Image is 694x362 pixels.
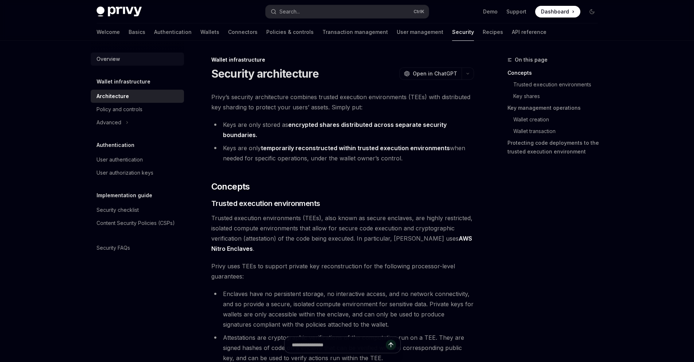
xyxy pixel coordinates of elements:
[97,191,152,200] h5: Implementation guide
[452,23,474,41] a: Security
[507,114,604,125] a: Wallet creation
[413,70,457,77] span: Open in ChatGPT
[91,153,184,166] a: User authentication
[397,23,443,41] a: User management
[211,143,474,163] li: Keys are only when needed for specific operations, under the wallet owner’s control.
[211,67,319,80] h1: Security architecture
[91,217,184,230] a: Content Security Policies (CSPs)
[507,90,604,102] a: Key shares
[97,118,121,127] div: Advanced
[211,198,320,209] span: Trusted execution environments
[200,23,219,41] a: Wallets
[97,92,129,101] div: Architecture
[97,141,134,149] h5: Authentication
[91,52,184,66] a: Overview
[91,103,184,116] a: Policy and controls
[483,8,498,15] a: Demo
[97,77,150,86] h5: Wallet infrastructure
[91,241,184,254] a: Security FAQs
[91,166,184,179] a: User authorization keys
[97,155,143,164] div: User authentication
[413,9,424,15] span: Ctrl K
[261,144,450,152] strong: temporarily reconstructed within trusted execution environments
[129,23,145,41] a: Basics
[97,23,120,41] a: Welcome
[507,67,604,79] a: Concepts
[97,168,153,177] div: User authorization keys
[535,6,580,17] a: Dashboard
[507,102,604,114] a: Key management operations
[506,8,526,15] a: Support
[97,244,130,252] div: Security FAQs
[211,120,474,140] li: Keys are only stored as
[211,92,474,112] span: Privy’s security architecture combines trusted execution environments (TEEs) with distributed key...
[512,23,546,41] a: API reference
[91,90,184,103] a: Architecture
[211,181,250,192] span: Concepts
[154,23,192,41] a: Authentication
[399,67,462,80] button: Open in ChatGPT
[292,337,386,353] input: Ask a question...
[586,6,598,17] button: Toggle dark mode
[266,23,314,41] a: Policies & controls
[211,213,474,254] span: Trusted execution environments (TEEs), also known as secure enclaves, are highly restricted, isol...
[266,5,429,18] button: Open search
[97,105,142,114] div: Policy and controls
[507,79,604,90] a: Trusted execution environments
[91,203,184,217] a: Security checklist
[279,7,300,16] div: Search...
[507,125,604,137] a: Wallet transaction
[97,219,175,227] div: Content Security Policies (CSPs)
[541,8,569,15] span: Dashboard
[97,206,139,214] div: Security checklist
[97,7,142,17] img: dark logo
[91,116,184,129] button: Toggle Advanced section
[97,55,120,63] div: Overview
[211,56,474,63] div: Wallet infrastructure
[211,289,474,330] li: Enclaves have no persistent storage, no interactive access, and no network connectivity, and so p...
[507,137,604,157] a: Protecting code deployments to the trusted execution environment
[515,55,548,64] span: On this page
[386,340,396,350] button: Send message
[228,23,258,41] a: Connectors
[223,121,447,139] strong: encrypted shares distributed across separate security boundaries.
[322,23,388,41] a: Transaction management
[211,261,474,281] span: Privy uses TEEs to support private key reconstruction for the following processor-level guarantees:
[483,23,503,41] a: Recipes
